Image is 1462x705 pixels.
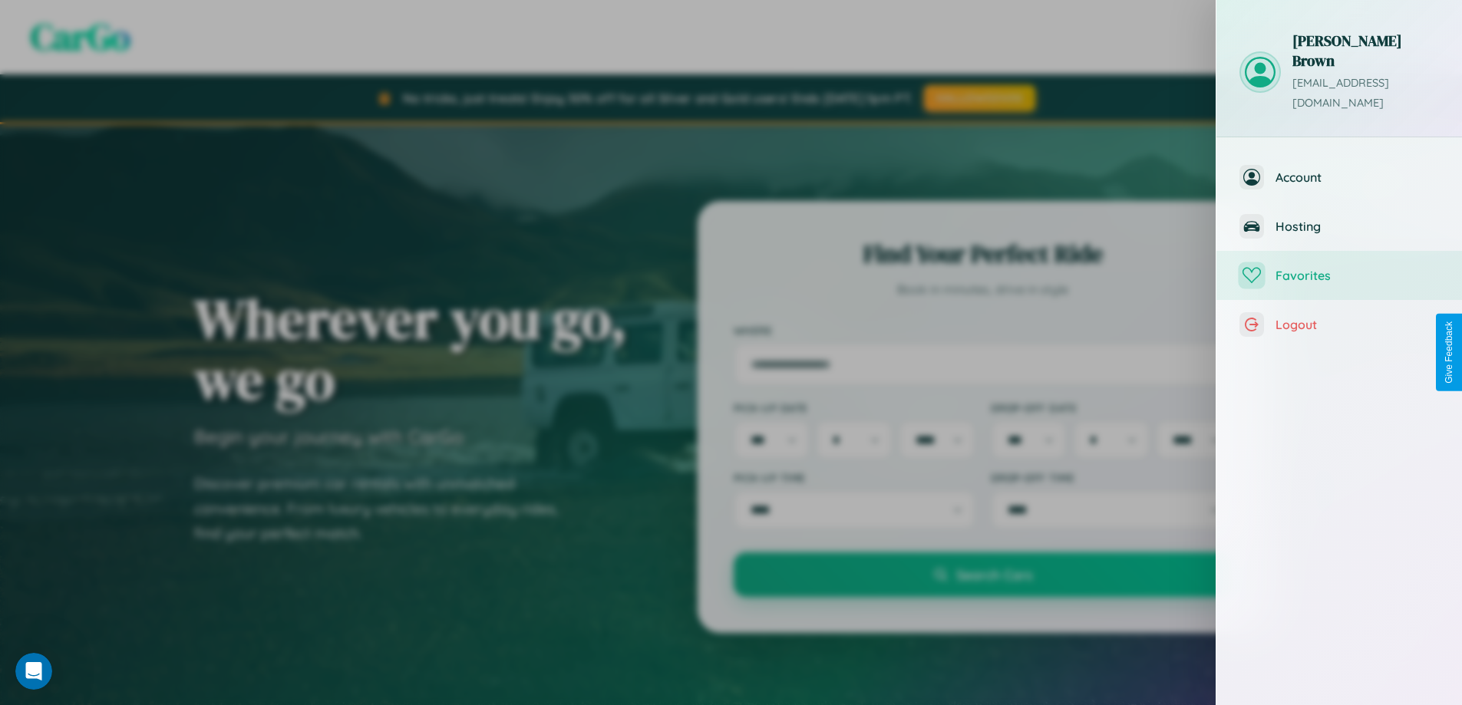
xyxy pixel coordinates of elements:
[1276,268,1439,283] span: Favorites
[1216,153,1462,202] button: Account
[1216,300,1462,349] button: Logout
[1276,170,1439,185] span: Account
[15,653,52,690] iframe: Intercom live chat
[1216,251,1462,300] button: Favorites
[1276,219,1439,234] span: Hosting
[1276,317,1439,332] span: Logout
[1292,74,1439,114] p: [EMAIL_ADDRESS][DOMAIN_NAME]
[1292,31,1439,71] h3: [PERSON_NAME] Brown
[1216,202,1462,251] button: Hosting
[1444,321,1454,384] div: Give Feedback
